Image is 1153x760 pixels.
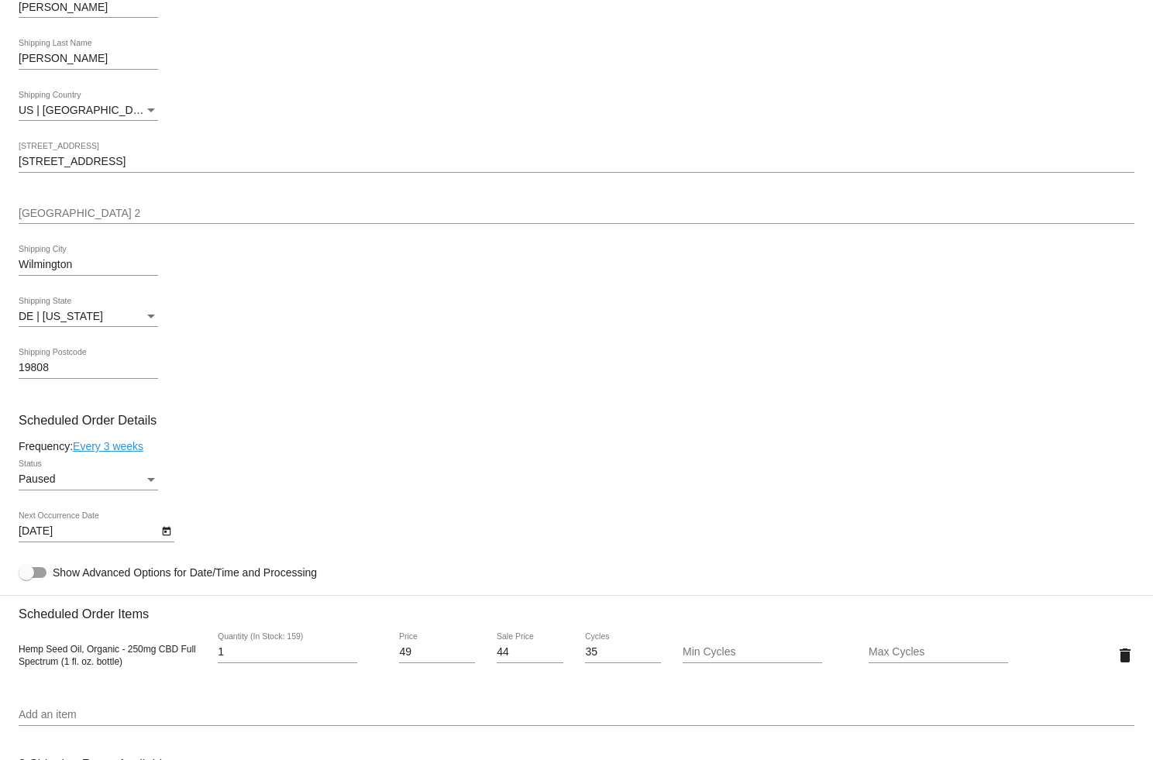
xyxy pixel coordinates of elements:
[1116,646,1134,665] mat-icon: delete
[19,362,158,374] input: Shipping Postcode
[19,310,103,322] span: DE | [US_STATE]
[19,156,1134,168] input: Shipping Street 1
[19,709,1134,721] input: Add an item
[399,646,474,659] input: Price
[19,644,196,667] span: Hemp Seed Oil, Organic - 250mg CBD Full Spectrum (1 fl. oz. bottle)
[158,522,174,538] button: Open calendar
[683,646,822,659] input: Min Cycles
[19,2,158,14] input: Shipping First Name
[19,53,158,65] input: Shipping Last Name
[19,473,158,486] mat-select: Status
[869,646,1008,659] input: Max Cycles
[19,595,1134,621] h3: Scheduled Order Items
[19,208,1134,220] input: Shipping Street 2
[19,104,156,116] span: US | [GEOGRAPHIC_DATA]
[497,646,563,659] input: Sale Price
[19,525,158,538] input: Next Occurrence Date
[19,413,1134,428] h3: Scheduled Order Details
[218,646,357,659] input: Quantity (In Stock: 159)
[19,259,158,271] input: Shipping City
[19,311,158,323] mat-select: Shipping State
[19,440,1134,452] div: Frequency:
[19,473,55,485] span: Paused
[73,440,143,452] a: Every 3 weeks
[19,105,158,117] mat-select: Shipping Country
[585,646,660,659] input: Cycles
[53,565,317,580] span: Show Advanced Options for Date/Time and Processing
